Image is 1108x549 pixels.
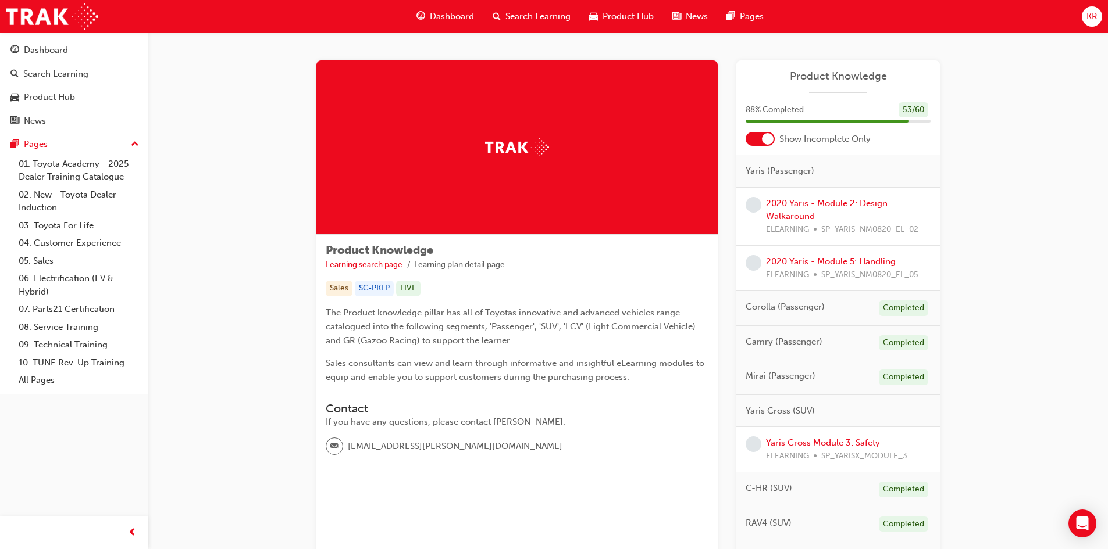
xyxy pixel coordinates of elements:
[5,110,144,132] a: News
[726,9,735,24] span: pages-icon
[672,9,681,24] span: news-icon
[717,5,773,28] a: pages-iconPages
[746,482,792,495] span: C-HR (SUV)
[686,10,708,23] span: News
[24,91,75,104] div: Product Hub
[746,103,804,117] span: 88 % Completed
[899,102,928,118] div: 53 / 60
[746,335,822,349] span: Camry (Passenger)
[746,300,825,314] span: Corolla (Passenger)
[14,234,144,252] a: 04. Customer Experience
[1086,10,1098,23] span: KR
[746,436,761,452] span: learningRecordVerb_NONE-icon
[766,256,896,267] a: 2020 Yaris - Module 5: Handling
[1068,509,1096,537] div: Open Intercom Messenger
[24,114,46,128] div: News
[505,10,571,23] span: Search Learning
[414,259,505,272] li: Learning plan detail page
[766,450,809,463] span: ELEARNING
[740,10,764,23] span: Pages
[589,9,598,24] span: car-icon
[493,9,501,24] span: search-icon
[746,404,815,418] span: Yaris Cross (SUV)
[5,134,144,155] button: Pages
[14,252,144,270] a: 05. Sales
[326,358,707,382] span: Sales consultants can view and learn through informative and insightful eLearning modules to equi...
[746,516,792,530] span: RAV4 (SUV)
[131,137,139,152] span: up-icon
[10,69,19,80] span: search-icon
[10,116,19,127] span: news-icon
[14,300,144,318] a: 07. Parts21 Certification
[24,44,68,57] div: Dashboard
[879,369,928,385] div: Completed
[746,255,761,271] span: learningRecordVerb_NONE-icon
[430,10,474,23] span: Dashboard
[14,186,144,217] a: 02. New - Toyota Dealer Induction
[326,402,708,415] h3: Contact
[14,270,144,300] a: 06. Electrification (EV & Hybrid)
[326,415,708,429] div: If you have any questions, please contact [PERSON_NAME].
[14,354,144,372] a: 10. TUNE Rev-Up Training
[766,268,809,282] span: ELEARNING
[879,335,928,351] div: Completed
[24,138,48,151] div: Pages
[396,281,421,296] div: LIVE
[326,260,402,270] a: Learning search page
[10,45,19,56] span: guage-icon
[6,3,98,30] img: Trak
[766,437,880,448] a: Yaris Cross Module 3: Safety
[14,155,144,186] a: 01. Toyota Academy - 2025 Dealer Training Catalogue
[5,87,144,108] a: Product Hub
[128,526,137,540] span: prev-icon
[766,223,809,236] span: ELEARNING
[14,318,144,336] a: 08. Service Training
[23,67,88,81] div: Search Learning
[483,5,580,28] a: search-iconSearch Learning
[5,63,144,85] a: Search Learning
[746,197,761,213] span: learningRecordVerb_NONE-icon
[326,307,698,346] span: The Product knowledge pillar has all of Toyotas innovative and advanced vehicles range catalogued...
[746,70,931,83] a: Product Knowledge
[746,369,815,383] span: Mirai (Passenger)
[603,10,654,23] span: Product Hub
[879,482,928,497] div: Completed
[14,336,144,354] a: 09. Technical Training
[10,139,19,150] span: pages-icon
[879,300,928,316] div: Completed
[779,132,871,146] span: Show Incomplete Only
[14,371,144,389] a: All Pages
[10,92,19,103] span: car-icon
[821,223,918,236] span: SP_YARIS_NM0820_EL_02
[1082,6,1102,27] button: KR
[663,5,717,28] a: news-iconNews
[766,198,888,222] a: 2020 Yaris - Module 2: Design Walkaround
[821,450,907,463] span: SP_YARISX_MODULE_3
[407,5,483,28] a: guage-iconDashboard
[5,40,144,61] a: Dashboard
[416,9,425,24] span: guage-icon
[348,440,562,453] span: [EMAIL_ADDRESS][PERSON_NAME][DOMAIN_NAME]
[355,281,394,296] div: SC-PKLP
[326,281,352,296] div: Sales
[580,5,663,28] a: car-iconProduct Hub
[5,37,144,134] button: DashboardSearch LearningProduct HubNews
[879,516,928,532] div: Completed
[14,217,144,235] a: 03. Toyota For Life
[821,268,918,282] span: SP_YARIS_NM0820_EL_05
[330,439,339,454] span: email-icon
[485,138,549,156] img: Trak
[326,243,433,257] span: Product Knowledge
[746,164,814,178] span: Yaris (Passenger)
